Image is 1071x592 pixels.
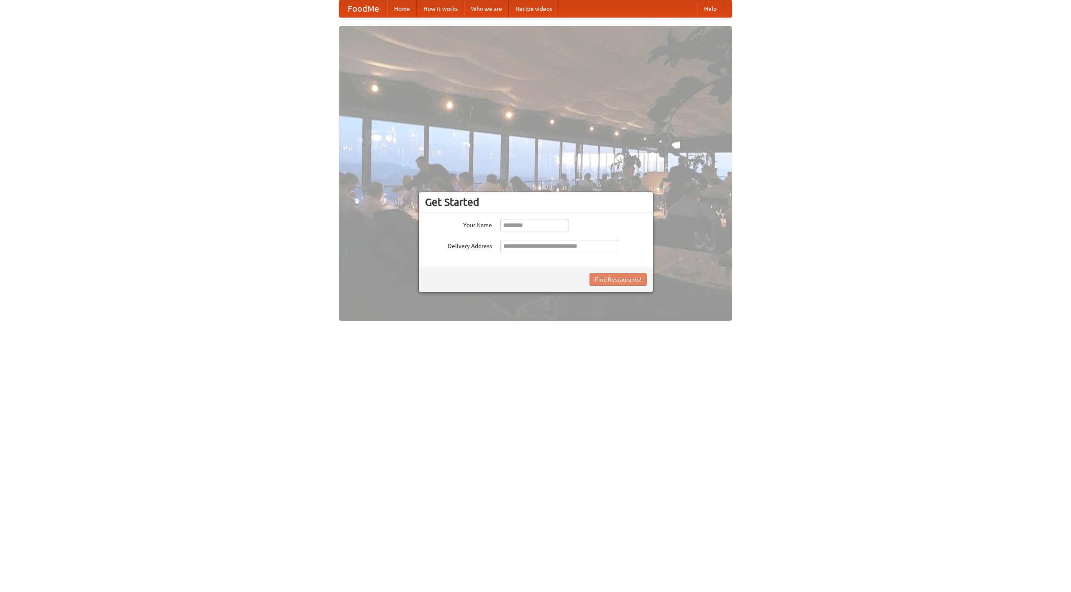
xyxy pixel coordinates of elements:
label: Delivery Address [425,240,492,250]
button: Find Restaurants! [589,273,647,286]
a: Who we are [464,0,509,17]
a: How it works [417,0,464,17]
label: Your Name [425,219,492,229]
h3: Get Started [425,196,647,208]
a: Recipe videos [509,0,559,17]
a: Help [697,0,723,17]
a: FoodMe [339,0,387,17]
a: Home [387,0,417,17]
